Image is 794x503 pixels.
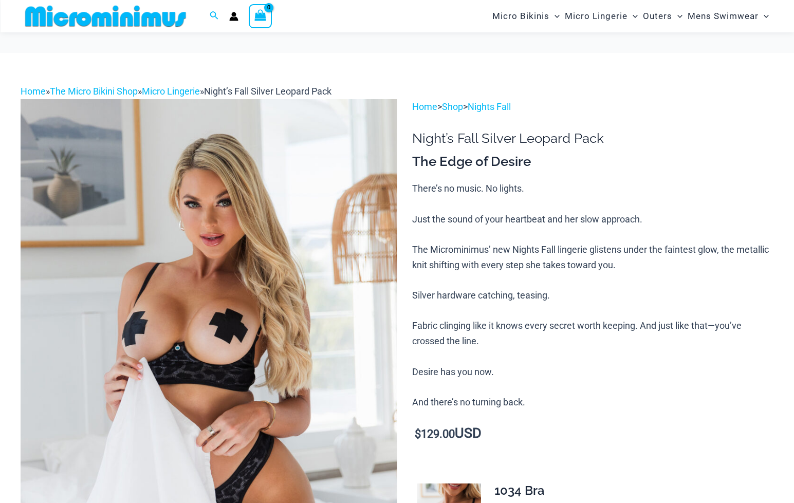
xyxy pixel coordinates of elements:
span: Micro Bikinis [492,3,549,29]
a: Home [412,101,437,112]
a: Micro BikinisMenu ToggleMenu Toggle [490,3,562,29]
a: Search icon link [210,10,219,23]
span: 1034 Bra [494,483,545,498]
a: Nights Fall [468,101,511,112]
span: Outers [643,3,672,29]
a: OutersMenu ToggleMenu Toggle [640,3,685,29]
span: Menu Toggle [549,3,560,29]
p: There’s no music. No lights. Just the sound of your heartbeat and her slow approach. The Micromin... [412,181,773,410]
a: Micro LingerieMenu ToggleMenu Toggle [562,3,640,29]
span: Micro Lingerie [565,3,627,29]
span: Mens Swimwear [688,3,759,29]
a: Account icon link [229,12,238,21]
span: Night’s Fall Silver Leopard Pack [204,86,331,97]
p: > > [412,99,773,115]
a: View Shopping Cart, empty [249,4,272,28]
a: Shop [442,101,463,112]
bdi: 129.00 [415,427,455,440]
span: $ [415,427,421,440]
h3: The Edge of Desire [412,153,773,171]
a: Micro Lingerie [142,86,200,97]
a: Mens SwimwearMenu ToggleMenu Toggle [685,3,771,29]
h1: Night’s Fall Silver Leopard Pack [412,131,773,146]
a: The Micro Bikini Shop [50,86,138,97]
span: Menu Toggle [672,3,682,29]
nav: Site Navigation [488,2,773,31]
span: Menu Toggle [759,3,769,29]
p: USD [412,426,773,442]
span: » » » [21,86,331,97]
a: Home [21,86,46,97]
span: Menu Toggle [627,3,638,29]
img: MM SHOP LOGO FLAT [21,5,190,28]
